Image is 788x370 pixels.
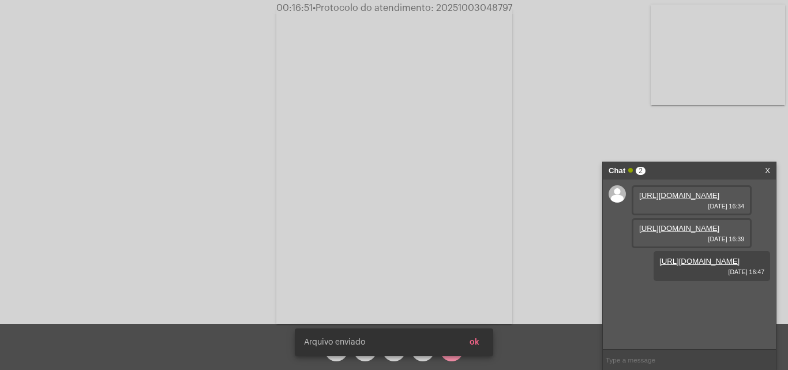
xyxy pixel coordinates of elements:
strong: Chat [609,162,625,180]
a: [URL][DOMAIN_NAME] [659,257,740,266]
button: ok [460,332,489,353]
span: Protocolo do atendimento: 20251003048797 [313,3,512,13]
a: [URL][DOMAIN_NAME] [639,191,719,200]
span: [DATE] 16:34 [639,203,744,210]
span: Arquivo enviado [304,337,365,348]
span: Online [628,168,633,173]
span: • [313,3,316,13]
span: [DATE] 16:47 [659,268,764,275]
a: X [765,162,770,180]
span: [DATE] 16:39 [639,236,744,242]
a: [URL][DOMAIN_NAME] [639,224,719,233]
span: 00:16:51 [276,3,313,13]
span: ok [470,338,479,346]
span: 2 [636,167,646,175]
input: Type a message [603,350,776,370]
